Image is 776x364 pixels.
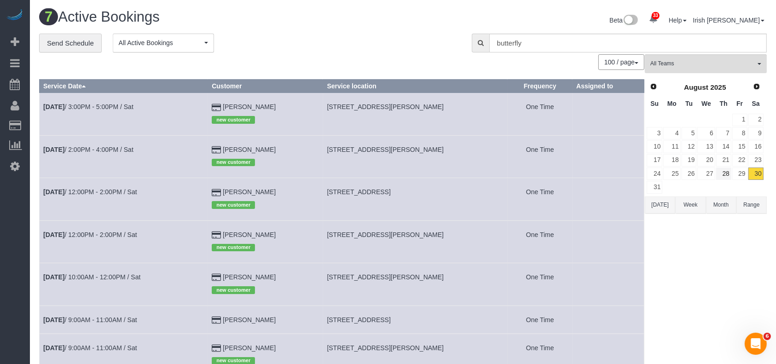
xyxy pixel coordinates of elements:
td: Service location [323,178,508,220]
td: Schedule date [40,220,208,263]
td: Customer [208,220,323,263]
td: Schedule date [40,135,208,178]
button: 100 / page [598,54,644,70]
button: All Teams [645,54,767,73]
i: Credit Card Payment [212,232,221,238]
b: [DATE] [43,231,64,238]
b: [DATE] [43,316,64,324]
button: Month [706,196,736,214]
img: Automaid Logo [6,9,24,22]
td: Schedule date [40,263,208,306]
td: Customer [208,178,323,220]
nav: Pagination navigation [599,54,644,70]
span: new customer [212,244,255,251]
a: [PERSON_NAME] [223,103,276,110]
a: 14 [716,140,731,153]
span: Monday [667,100,677,107]
td: Frequency [508,220,573,263]
img: New interface [623,15,638,27]
a: [PERSON_NAME] [223,231,276,238]
span: [STREET_ADDRESS] [327,188,390,196]
ol: All Teams [645,54,767,69]
td: Assigned to [573,220,644,263]
a: Send Schedule [39,34,102,53]
i: Credit Card Payment [212,104,221,111]
iframe: Intercom live chat [745,333,767,355]
a: 17 [647,154,662,167]
td: Assigned to [573,93,644,135]
span: [STREET_ADDRESS][PERSON_NAME] [327,273,444,281]
a: [PERSON_NAME] [223,316,276,324]
a: 9 [748,127,764,139]
button: [DATE] [645,196,675,214]
span: new customer [212,116,255,123]
a: 33 [644,9,662,29]
td: Frequency [508,135,573,178]
a: 16 [748,140,764,153]
span: Wednesday [701,100,711,107]
b: [DATE] [43,103,64,110]
a: 12 [682,140,697,153]
i: Credit Card Payment [212,345,221,352]
a: 31 [647,181,662,193]
td: Customer [208,306,323,334]
a: 29 [732,168,747,180]
b: [DATE] [43,273,64,281]
td: Customer [208,93,323,135]
span: All Teams [650,60,755,68]
a: 18 [663,154,680,167]
span: 2025 [710,83,726,91]
td: Schedule date [40,93,208,135]
span: Saturday [752,100,760,107]
a: 28 [716,168,731,180]
span: 6 [764,333,771,340]
a: 22 [732,154,747,167]
a: [DATE]/ 2:00PM - 4:00PM / Sat [43,146,133,153]
span: [STREET_ADDRESS][PERSON_NAME] [327,103,444,110]
a: 25 [663,168,680,180]
th: Service location [323,80,508,93]
a: 15 [732,140,747,153]
th: Customer [208,80,323,93]
td: Service location [323,263,508,306]
a: 8 [732,127,747,139]
button: Week [675,196,706,214]
span: 33 [652,12,660,19]
a: Next [750,81,763,93]
a: Beta [609,17,638,24]
a: Prev [647,81,660,93]
a: 26 [682,168,697,180]
button: Range [736,196,767,214]
i: Credit Card Payment [212,147,221,153]
a: [DATE]/ 10:00AM - 12:00PM / Sat [43,273,140,281]
td: Assigned to [573,263,644,306]
td: Frequency [508,263,573,306]
th: Assigned to [573,80,644,93]
h1: Active Bookings [39,9,396,25]
span: [STREET_ADDRESS][PERSON_NAME] [327,146,444,153]
a: 27 [697,168,715,180]
a: 11 [663,140,680,153]
span: Tuesday [685,100,693,107]
a: 21 [716,154,731,167]
td: Assigned to [573,135,644,178]
span: new customer [212,201,255,208]
i: Credit Card Payment [212,317,221,324]
td: Frequency [508,306,573,334]
td: Schedule date [40,178,208,220]
span: 7 [39,8,58,25]
a: 10 [647,140,662,153]
td: Service location [323,220,508,263]
span: August [684,83,708,91]
a: 2 [748,114,764,126]
th: Service Date [40,80,208,93]
a: [DATE]/ 12:00PM - 2:00PM / Sat [43,188,137,196]
a: Irish [PERSON_NAME] [693,17,764,24]
b: [DATE] [43,146,64,153]
a: 13 [697,140,715,153]
a: 3 [647,127,662,139]
b: [DATE] [43,188,64,196]
td: Service location [323,135,508,178]
a: Help [669,17,687,24]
